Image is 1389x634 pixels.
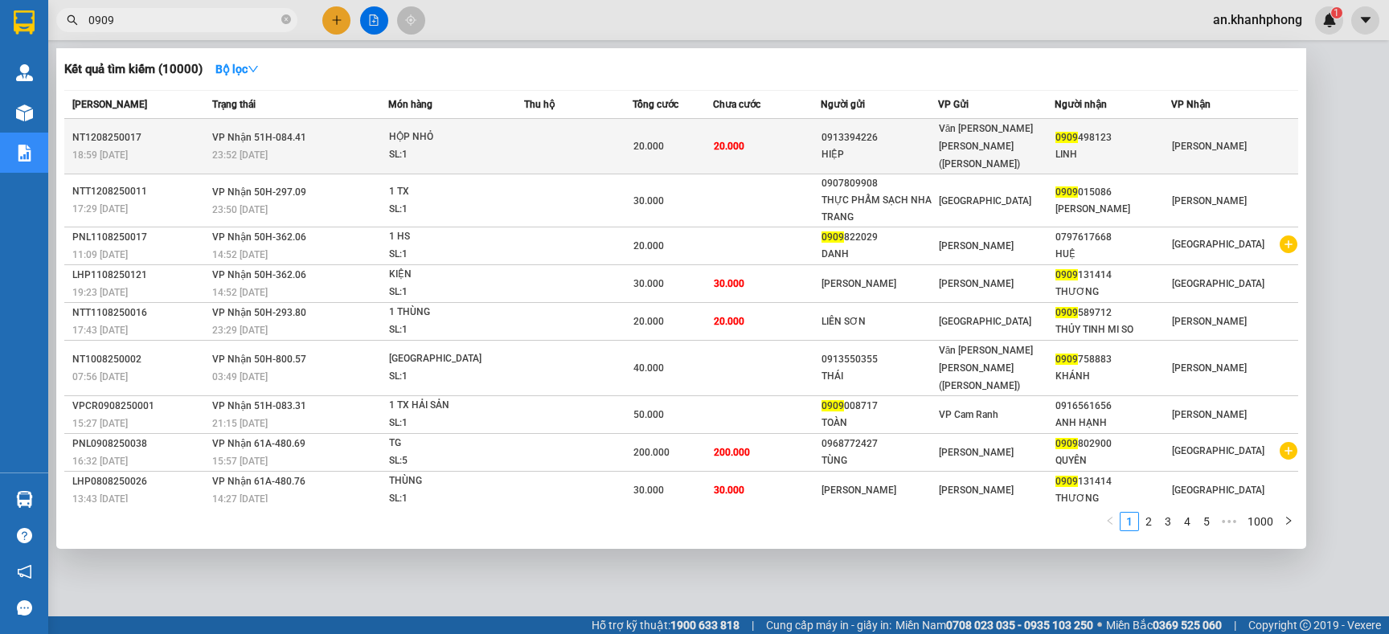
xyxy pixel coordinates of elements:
div: HUỆ [1055,246,1170,263]
span: 16:32 [DATE] [72,456,128,467]
span: Chưa cước [713,99,760,110]
div: THÙNG [389,472,510,490]
strong: Bộ lọc [215,63,259,76]
a: 2 [1140,513,1157,530]
span: 20.000 [633,316,664,327]
div: PNL1108250017 [72,229,207,246]
span: 20.000 [633,240,664,252]
span: 23:29 [DATE] [212,325,268,336]
li: Next 5 Pages [1216,512,1242,531]
span: notification [17,564,32,579]
div: LHP1108250121 [72,267,207,284]
span: 30.000 [714,485,744,496]
a: 1000 [1243,513,1278,530]
li: 3 [1158,512,1178,531]
span: 21:15 [DATE] [212,418,268,429]
div: QUYÊN [1055,452,1170,469]
div: 822029 [822,229,936,246]
div: SL: 1 [389,415,510,432]
div: PNL0908250038 [72,436,207,452]
span: VP Nhận 50H-362.06 [212,231,306,243]
span: 0909 [1055,354,1078,365]
div: SL: 1 [389,146,510,164]
div: 1 THÙNG [389,304,510,321]
div: VPCR0908250001 [72,398,207,415]
div: 0913394226 [822,129,936,146]
button: Bộ lọcdown [203,56,272,82]
span: [PERSON_NAME] [1172,409,1247,420]
div: 0907809908 [822,175,936,192]
span: 15:27 [DATE] [72,418,128,429]
span: ••• [1216,512,1242,531]
span: [PERSON_NAME] [1172,362,1247,374]
span: 0909 [822,400,844,411]
span: Văn [PERSON_NAME] [PERSON_NAME] ([PERSON_NAME]) [939,123,1034,170]
div: 015086 [1055,184,1170,201]
div: 1 TX [389,183,510,201]
span: VP Nhận 50H-297.09 [212,186,306,198]
div: [GEOGRAPHIC_DATA] [389,350,510,368]
span: close-circle [281,14,291,24]
div: SL: 1 [389,246,510,264]
span: [PERSON_NAME] [72,99,147,110]
span: 11:09 [DATE] [72,249,128,260]
b: [PERSON_NAME] [20,104,91,179]
span: 50.000 [633,409,664,420]
div: SL: 1 [389,284,510,301]
div: SL: 1 [389,490,510,508]
div: [PERSON_NAME] [822,276,936,292]
span: 15:57 [DATE] [212,456,268,467]
span: plus-circle [1280,442,1297,460]
div: KIỆN [389,266,510,284]
span: VP Nhận 61A-480.76 [212,476,305,487]
a: 3 [1159,513,1177,530]
span: [PERSON_NAME] [939,447,1014,458]
div: 0913550355 [822,351,936,368]
li: 5 [1197,512,1216,531]
div: 0968772427 [822,436,936,452]
div: TOÀN [822,415,936,432]
div: 802900 [1055,436,1170,452]
b: BIÊN NHẬN GỬI HÀNG [104,23,154,127]
span: 0909 [1055,438,1078,449]
span: 0909 [1055,186,1078,198]
span: 0909 [1055,132,1078,143]
div: SL: 1 [389,321,510,339]
div: LIÊN SƠN [822,313,936,330]
span: Tổng cước [633,99,678,110]
img: warehouse-icon [16,491,33,508]
span: [PERSON_NAME] [1172,141,1247,152]
span: close-circle [281,13,291,28]
div: THỰC PHẨM SẠCH NHA TRANG [822,192,936,226]
span: 13:43 [DATE] [72,493,128,505]
button: right [1279,512,1298,531]
span: 0909 [1055,476,1078,487]
div: LINH [1055,146,1170,163]
span: 200.000 [714,447,750,458]
span: VP Nhận 50H-293.80 [212,307,306,318]
span: 20.000 [714,141,744,152]
div: NTT1108250016 [72,305,207,321]
div: ANH HẠNH [1055,415,1170,432]
span: 0909 [1055,307,1078,318]
span: Văn [PERSON_NAME] [PERSON_NAME] ([PERSON_NAME]) [939,345,1034,391]
span: VP Nhận 61A-480.69 [212,438,305,449]
div: 1 TX HẢI SẢN [389,397,510,415]
span: [GEOGRAPHIC_DATA] [1172,278,1264,289]
span: [GEOGRAPHIC_DATA] [1172,445,1264,456]
div: HỘP NHỎ [389,129,510,146]
span: VP Nhận [1171,99,1211,110]
span: 14:52 [DATE] [212,287,268,298]
li: 1 [1120,512,1139,531]
li: 1000 [1242,512,1279,531]
span: VP Nhận 50H-362.06 [212,269,306,280]
div: NT1008250002 [72,351,207,368]
img: logo.jpg [174,20,213,59]
span: [GEOGRAPHIC_DATA] [939,195,1031,207]
img: warehouse-icon [16,64,33,81]
div: 1 HS [389,228,510,246]
div: SL: 1 [389,201,510,219]
img: solution-icon [16,145,33,162]
span: [PERSON_NAME] [939,278,1014,289]
span: question-circle [17,528,32,543]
